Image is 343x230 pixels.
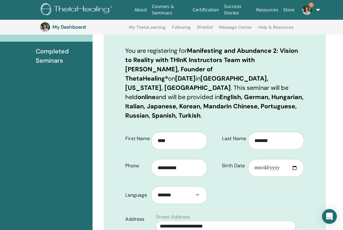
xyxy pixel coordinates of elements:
[258,25,294,35] a: Help & Resources
[217,133,248,144] label: Last Name
[302,5,312,15] img: default.jpg
[125,93,304,119] b: English, German, Hungarian, Italian, Japanese, Korean, Mandarin Chinese, Portuguese, Russian, Spa...
[322,209,337,224] div: Open Intercom Messenger
[125,46,304,120] p: You are registering for on in . This seminar will be held and will be provided in .
[197,25,213,35] a: Wishlist
[172,25,191,35] a: Following
[36,47,88,65] span: Completed Seminars
[219,25,252,35] a: Message Center
[125,74,268,92] b: [GEOGRAPHIC_DATA], [US_STATE], [GEOGRAPHIC_DATA]
[175,74,196,82] b: [DATE]
[40,22,50,32] img: default.jpg
[121,189,151,201] label: Language
[309,2,314,7] span: 1
[254,4,281,16] a: Resources
[132,4,149,16] a: About
[150,1,190,19] a: Courses & Seminars
[138,93,155,101] b: online
[121,133,151,144] label: First Name
[121,213,152,225] label: Address
[156,213,190,221] label: Street Address
[41,3,114,17] img: logo.png
[121,160,151,172] label: Phone
[281,4,297,16] a: Store
[125,47,298,82] b: Manifesting and Abundance 2: Vision to Reality with THInK Instructors Team with [PERSON_NAME], Fo...
[129,25,166,35] a: My ThetaLearning
[221,1,254,19] a: Success Stories
[217,160,248,172] label: Birth Date
[52,24,114,30] h3: My Dashboard
[190,4,221,16] a: Certification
